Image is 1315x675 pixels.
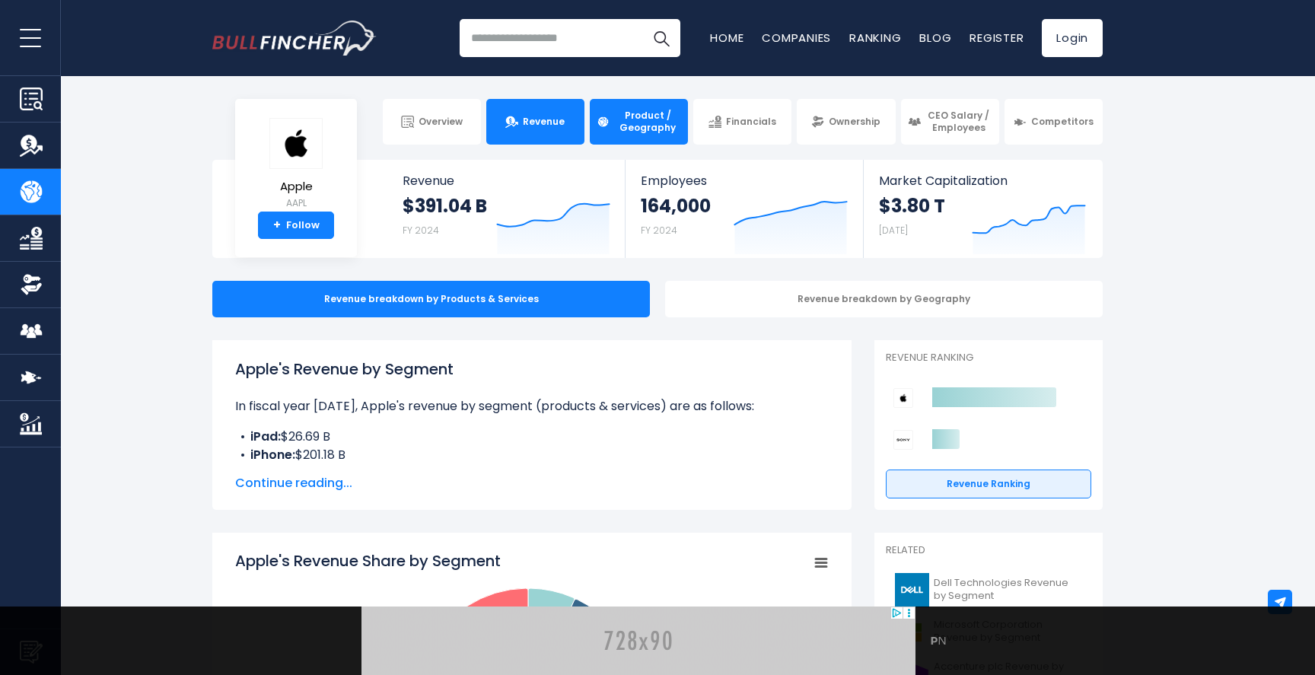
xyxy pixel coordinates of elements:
button: Search [642,19,680,57]
div: Revenue breakdown by Products & Services [212,281,650,317]
a: +Follow [258,212,334,239]
a: Revenue $391.04 B FY 2024 [387,160,626,258]
span: Ownership [829,116,880,128]
a: Register [970,30,1024,46]
span: Overview [419,116,463,128]
span: Market Capitalization [879,174,1086,188]
img: DELL logo [895,573,929,607]
a: Home [710,30,743,46]
span: Financials [726,116,776,128]
h1: Apple's Revenue by Segment [235,358,829,380]
li: $26.69 B [235,428,829,446]
a: Dell Technologies Revenue by Segment [886,569,1091,611]
img: Sony Group Corporation competitors logo [893,430,913,450]
p: Related [886,544,1091,557]
a: Ownership [797,99,895,145]
span: CEO Salary / Employees [925,110,992,133]
iframe: Advertisement [361,607,915,675]
strong: + [273,218,281,232]
small: FY 2024 [403,224,439,237]
span: Revenue [403,174,610,188]
a: Companies [762,30,831,46]
b: iPhone: [250,446,295,463]
div: Revenue breakdown by Geography [665,281,1103,317]
a: Financials [693,99,791,145]
p: In fiscal year [DATE], Apple's revenue by segment (products & services) are as follows: [235,397,829,416]
a: Competitors [1005,99,1103,145]
strong: $3.80 T [879,194,945,218]
b: iPad: [250,428,281,445]
span: Employees [641,174,847,188]
img: Apple competitors logo [893,388,913,408]
strong: $391.04 B [403,194,487,218]
a: Login [1042,19,1103,57]
span: Competitors [1031,116,1094,128]
small: FY 2024 [641,224,677,237]
img: Bullfincher logo [212,21,377,56]
a: CEO Salary / Employees [901,99,999,145]
a: Apple AAPL [269,117,323,212]
li: $201.18 B [235,446,829,464]
img: Ownership [20,273,43,296]
p: Revenue Ranking [886,352,1091,365]
a: Market Capitalization $3.80 T [DATE] [864,160,1101,258]
span: Apple [269,180,323,193]
a: Ranking [849,30,901,46]
strong: 164,000 [641,194,711,218]
a: Revenue [486,99,584,145]
small: [DATE] [879,224,908,237]
tspan: Apple's Revenue Share by Segment [235,550,501,572]
a: Revenue Ranking [886,470,1091,498]
a: Go to homepage [212,21,376,56]
span: Product / Geography [614,110,681,133]
a: Employees 164,000 FY 2024 [626,160,862,258]
small: AAPL [269,196,323,210]
a: Product / Geography [590,99,688,145]
span: Continue reading... [235,474,829,492]
a: Blog [919,30,951,46]
span: Dell Technologies Revenue by Segment [934,577,1082,603]
a: Overview [383,99,481,145]
span: Revenue [523,116,565,128]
